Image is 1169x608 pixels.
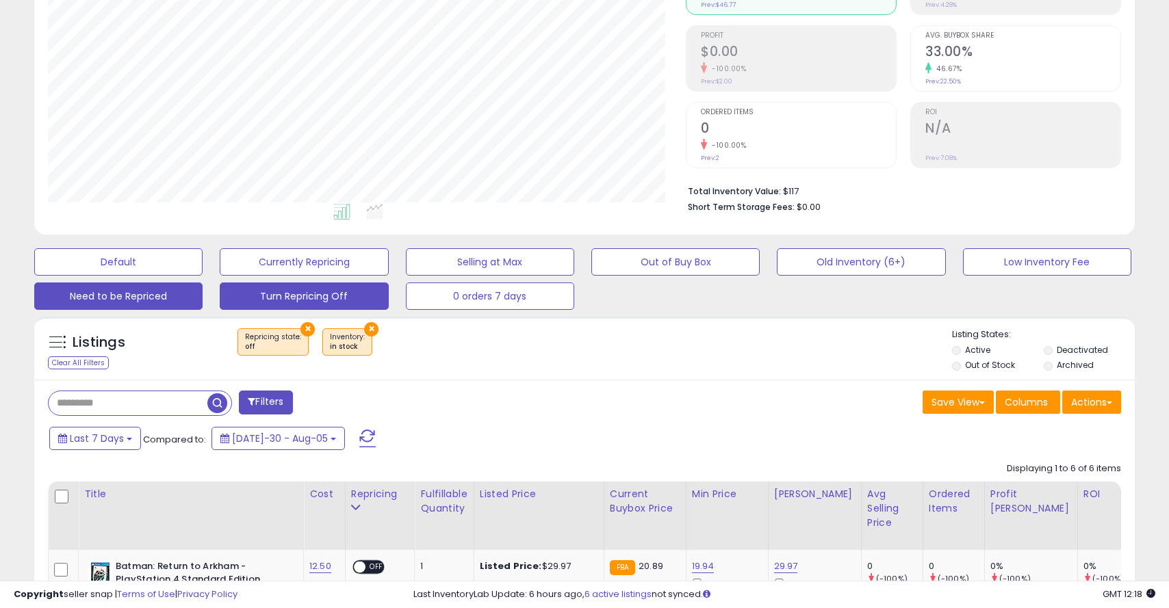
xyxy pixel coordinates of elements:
span: $0.00 [797,200,821,213]
small: -100.00% [707,64,746,74]
button: 0 orders 7 days [406,282,574,310]
span: 2025-08-15 12:18 GMT [1103,587,1155,600]
a: 19.94 [692,559,715,573]
span: Inventory : [330,332,365,352]
div: Displaying 1 to 6 of 6 items [1007,462,1121,475]
strong: Copyright [14,587,64,600]
button: Columns [996,391,1060,414]
span: ROI [925,109,1120,116]
div: seller snap | | [14,588,237,601]
p: Listing States: [952,328,1135,341]
div: in stock [330,342,365,352]
button: Need to be Repriced [34,282,203,310]
div: Fulfillable Quantity [420,487,467,516]
button: × [300,322,315,336]
div: 0% [1083,560,1139,572]
span: Columns [1005,395,1048,409]
b: Total Inventory Value: [688,185,781,197]
a: Terms of Use [117,587,175,600]
small: 46.67% [932,64,962,74]
div: 0 [867,560,923,572]
div: Avg Selling Price [867,487,917,530]
label: Deactivated [1057,344,1108,356]
div: [PERSON_NAME] [774,487,856,501]
button: × [364,322,378,336]
small: FBA [610,560,635,575]
small: Prev: $2.00 [701,77,732,85]
div: $29.97 [480,560,593,572]
b: Short Term Storage Fees: [688,201,795,213]
button: Save View [923,391,994,414]
div: Ordered Items [929,487,979,516]
div: 0 [929,560,984,572]
small: Prev: 22.50% [925,77,961,85]
span: Compared to: [143,433,206,446]
div: 0% [990,560,1077,572]
div: Listed Price [480,487,598,501]
a: Privacy Policy [177,587,237,600]
div: Title [84,487,298,501]
div: Clear All Filters [48,356,109,369]
div: off [245,342,301,352]
button: Selling at Max [406,248,574,276]
h2: N/A [925,120,1120,139]
button: Low Inventory Fee [963,248,1131,276]
button: Default [34,248,203,276]
div: Repricing [351,487,409,501]
span: [DATE]-30 - Aug-05 [232,432,328,445]
div: Last InventoryLab Update: 6 hours ago, not synced. [413,588,1155,601]
button: Filters [239,391,292,414]
small: -100.00% [707,140,746,150]
h5: Listings [73,333,125,352]
li: $117 [688,182,1111,198]
h2: 33.00% [925,44,1120,62]
span: Ordered Items [701,109,896,116]
button: Currently Repricing [220,248,388,276]
button: Out of Buy Box [591,248,760,276]
small: Prev: 2 [701,154,719,162]
button: Last 7 Days [49,427,141,450]
div: Profit [PERSON_NAME] [990,487,1072,516]
button: Actions [1062,391,1121,414]
h2: $0.00 [701,44,896,62]
label: Active [965,344,990,356]
small: Prev: $46.77 [701,1,736,9]
div: Min Price [692,487,762,501]
span: 20.89 [639,559,663,572]
small: Prev: 7.08% [925,154,957,162]
button: Old Inventory (6+) [777,248,945,276]
b: Listed Price: [480,559,542,572]
h2: 0 [701,120,896,139]
img: 51OXeAuZ3BL._SL40_.jpg [88,560,112,587]
button: [DATE]-30 - Aug-05 [211,427,345,450]
span: Avg. Buybox Share [925,32,1120,40]
span: OFF [365,561,387,573]
small: Prev: 4.28% [925,1,957,9]
label: Archived [1057,359,1094,371]
div: ROI [1083,487,1133,501]
label: Out of Stock [965,359,1015,371]
b: Batman: Return to Arkham - PlayStation 4 Standard Edition [video game] [116,560,282,602]
span: Repricing state : [245,332,301,352]
div: Cost [309,487,339,501]
a: 6 active listings [584,587,652,600]
a: 12.50 [309,559,331,573]
button: Turn Repricing Off [220,282,388,310]
span: Profit [701,32,896,40]
div: 1 [420,560,463,572]
div: Current Buybox Price [610,487,680,516]
a: 29.97 [774,559,798,573]
span: Last 7 Days [70,432,124,445]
